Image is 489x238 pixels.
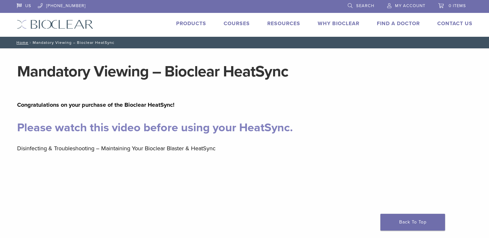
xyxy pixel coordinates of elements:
[267,20,300,27] a: Resources
[17,64,472,79] h1: Mandatory Viewing – Bioclear HeatSync
[17,20,93,29] img: Bioclear
[224,20,250,27] a: Courses
[356,3,374,8] span: Search
[176,20,206,27] a: Products
[12,37,477,48] nav: Mandatory Viewing – Bioclear HeatSync
[28,41,33,44] span: /
[17,121,293,134] mark: Please watch this video before using your HeatSync.
[395,3,425,8] span: My Account
[380,214,445,231] a: Back To Top
[15,40,28,45] a: Home
[377,20,420,27] a: Find A Doctor
[318,20,359,27] a: Why Bioclear
[437,20,473,27] a: Contact Us
[17,101,175,108] strong: Congratulations on your purchase of the Bioclear HeatSync!
[449,3,466,8] span: 0 items
[17,144,472,153] p: Disinfecting & Troubleshooting – Maintaining Your Bioclear Blaster & HeatSync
